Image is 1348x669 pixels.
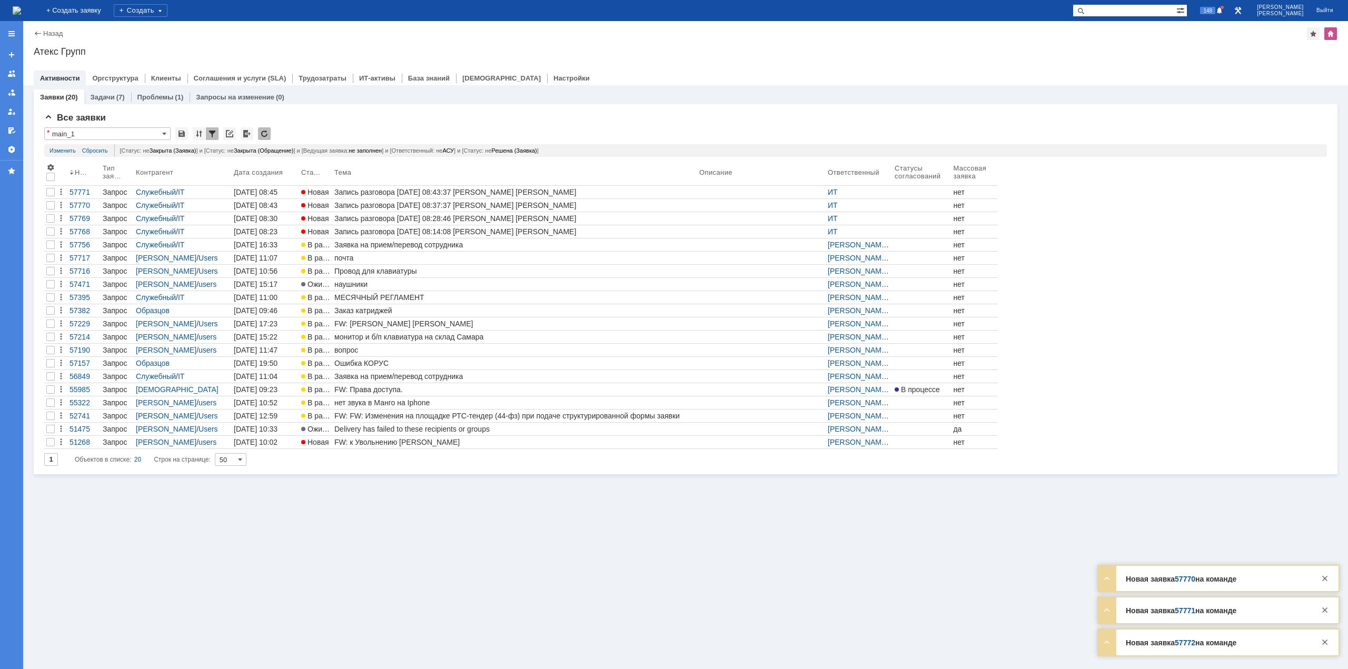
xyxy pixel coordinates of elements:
a: FW: [PERSON_NAME] [PERSON_NAME] [332,317,697,330]
div: [DATE] 11:04 [234,372,277,381]
div: Экспорт списка [241,127,253,140]
a: Заявки в моей ответственности [3,84,20,101]
a: МЕСЯЧНЫЙ РЕГЛАМЕНТ [332,291,697,304]
a: [PERSON_NAME] [136,280,196,288]
a: IT [178,214,184,223]
span: [PERSON_NAME] [1257,11,1304,17]
a: В процессе [893,383,951,396]
a: ИТ [828,188,838,196]
a: нет [951,212,998,225]
img: logo [13,6,21,15]
a: ИТ-активы [359,74,395,82]
a: users [199,333,216,341]
a: [DATE] 08:23 [232,225,299,238]
a: Заявки на командах [3,65,20,82]
div: 56849 [70,372,98,381]
div: Запись разговора [DATE] 08:28:46 [PERSON_NAME] [PERSON_NAME] [334,214,695,223]
a: нет [951,396,998,409]
div: Заказ катриджей [334,306,695,315]
a: В работе [299,291,332,304]
a: нет [951,265,998,277]
a: [DATE] 08:30 [232,212,299,225]
div: нет [953,280,996,288]
div: Запрос на обслуживание [103,293,132,302]
a: Заявка на прием/перевод сотрудника [332,370,697,383]
a: Служебный [136,372,176,381]
a: Запрос на обслуживание [101,212,134,225]
a: Запрос на обслуживание [101,225,134,238]
div: 57214 [70,333,98,341]
a: FW: Права доступа. [332,383,697,396]
a: [PERSON_NAME] [828,346,889,354]
a: 57771 [67,186,101,198]
a: нет [951,383,998,396]
div: нет [953,267,996,275]
a: 57157 [67,357,101,370]
span: Ожидает ответа контрагента [301,280,405,288]
div: нет [953,319,996,328]
div: Сохранить вид [175,127,188,140]
div: Запрос на обслуживание [103,359,132,367]
a: нет [951,238,998,251]
div: 57229 [70,319,98,328]
a: Клиенты [151,74,181,82]
a: [PERSON_NAME] [828,241,889,249]
div: 55985 [70,385,98,394]
div: Запрос на обслуживание [103,398,132,407]
a: Запись разговора [DATE] 08:37:37 [PERSON_NAME] [PERSON_NAME] [332,199,697,212]
a: Служебный [136,293,176,302]
a: Запрос на обслуживание [101,357,134,370]
div: нет [953,333,996,341]
div: нет [953,346,996,354]
a: нет [951,199,998,212]
a: Новая [299,212,332,225]
div: вопрос [334,346,695,354]
div: почта [334,254,695,262]
a: Служебный [136,227,176,236]
a: ИТ [828,214,838,223]
a: 57214 [67,331,101,343]
span: В работе [301,267,338,275]
div: Заявка на прием/перевод сотрудника [334,241,695,249]
a: Соглашения и услуги (SLA) [194,74,286,82]
a: users [199,346,216,354]
div: Заявка на прием/перевод сотрудника [334,372,695,381]
div: [DATE] 19:50 [234,359,277,367]
div: Тема [334,168,352,176]
a: Запись разговора [DATE] 08:43:37 [PERSON_NAME] [PERSON_NAME] [332,186,697,198]
div: монитор и б/п клавиатура на склад Самара [334,333,695,341]
a: Users [199,267,218,275]
div: Запрос на обслуживание [103,201,132,209]
a: Задачи [91,93,115,101]
a: [DATE] 11:47 [232,344,299,356]
a: нет [951,225,998,238]
div: 57716 [70,267,98,275]
a: IT [178,293,184,302]
a: Создать заявку [3,46,20,63]
div: 57771 [70,188,98,196]
a: [DATE] 09:46 [232,304,299,317]
div: Запрос на обслуживание [103,188,132,196]
a: [DATE] 15:17 [232,278,299,291]
a: [PERSON_NAME] [136,254,196,262]
th: Статус [299,161,332,186]
div: Контрагент [136,168,175,176]
span: В работе [301,359,338,367]
a: [DATE] 10:52 [232,396,299,409]
div: Номер [75,168,90,176]
div: [DATE] 16:33 [234,241,277,249]
div: [DATE] 11:07 [234,254,277,262]
div: 57157 [70,359,98,367]
a: Активности [40,74,80,82]
a: users [199,280,216,288]
a: 55322 [67,396,101,409]
a: В работе [299,317,332,330]
div: Создать [114,4,167,17]
a: Новая [299,186,332,198]
div: 57395 [70,293,98,302]
span: В работе [301,319,338,328]
a: 55985 [67,383,101,396]
div: Запрос на обслуживание [103,267,132,275]
span: В работе [301,385,338,394]
a: [DATE] 17:23 [232,317,299,330]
